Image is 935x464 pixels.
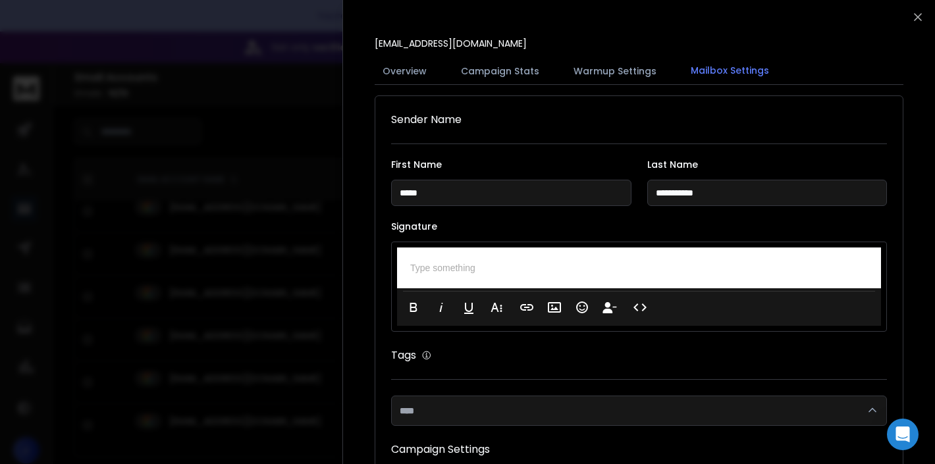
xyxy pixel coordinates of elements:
[887,419,919,450] div: Open Intercom Messenger
[391,442,887,457] h1: Campaign Settings
[453,57,547,86] button: Campaign Stats
[375,57,435,86] button: Overview
[391,112,887,128] h1: Sender Name
[375,37,527,50] p: [EMAIL_ADDRESS][DOMAIN_NAME]
[683,56,777,86] button: Mailbox Settings
[514,294,539,321] button: Insert Link (⌘K)
[647,160,888,169] label: Last Name
[391,348,416,363] h1: Tags
[456,294,481,321] button: Underline (⌘U)
[566,57,664,86] button: Warmup Settings
[391,222,887,231] label: Signature
[429,294,454,321] button: Italic (⌘I)
[542,294,567,321] button: Insert Image (⌘P)
[628,294,653,321] button: Code View
[484,294,509,321] button: More Text
[597,294,622,321] button: Insert Unsubscribe Link
[570,294,595,321] button: Emoticons
[391,160,631,169] label: First Name
[401,294,426,321] button: Bold (⌘B)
